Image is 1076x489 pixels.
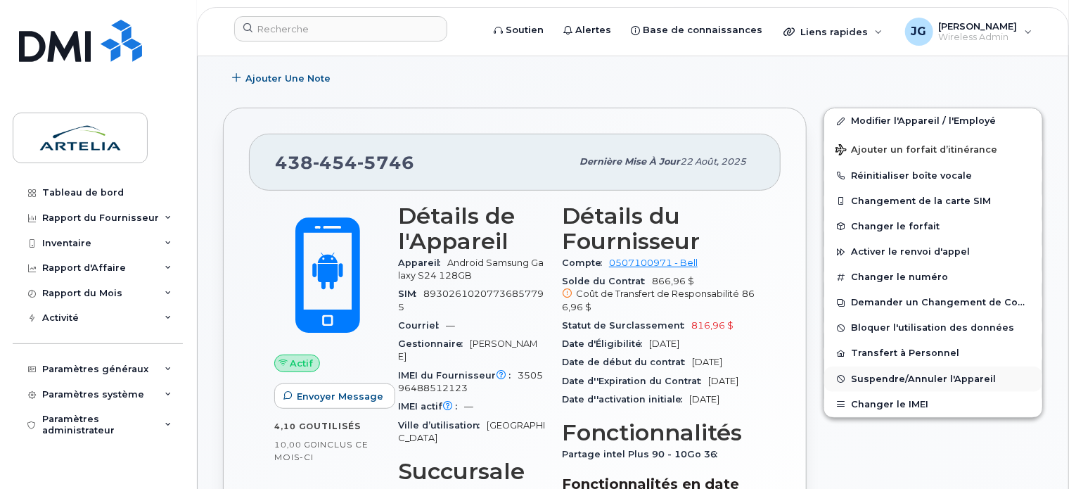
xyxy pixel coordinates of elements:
button: Changer le forfait [824,214,1042,239]
span: Statut de Surclassement [562,320,691,331]
span: [DATE] [692,357,722,367]
span: [GEOGRAPHIC_DATA] [398,420,545,443]
span: Gestionnaire [398,338,470,349]
button: Suspendre/Annuler l'Appareil [824,367,1042,392]
button: Envoyer Message [274,383,395,409]
span: utilisés [314,421,361,431]
span: Appareil [398,258,447,268]
button: Ajouter une Note [223,65,342,91]
a: Alertes [553,16,621,44]
button: Changer le IMEI [824,392,1042,417]
button: Changement de la carte SIM [824,189,1042,214]
span: Partage intel Plus 90 - 10Go 36 [562,449,724,459]
button: Réinitialiser boîte vocale [824,163,1042,189]
button: Activer le renvoi d'appel [824,239,1042,265]
button: Bloquer l'utilisation des données [824,315,1042,341]
span: 89302610207736857795 [398,288,544,312]
span: Dernière mise à jour [579,156,680,167]
a: Modifier l'Appareil / l'Employé [824,108,1042,134]
span: Date de début du contrat [562,357,692,367]
span: Ville d’utilisation [398,420,487,431]
span: IMEI du Fournisseur [398,370,518,381]
span: 10,00 Go [274,440,317,450]
span: Wireless Admin [939,32,1018,43]
div: Liens rapides [774,18,892,46]
button: Ajouter un forfait d’itinérance [824,134,1042,163]
span: Date d''Expiration du Contrat [562,376,708,386]
span: Solde du Contrat [562,276,652,286]
div: Justin Gauthier [895,18,1042,46]
span: 454 [313,152,357,173]
span: IMEI actif [398,401,464,412]
span: [DATE] [649,338,679,349]
span: Soutien [506,23,544,37]
button: Changer le numéro [824,265,1042,290]
span: JG [911,23,927,40]
a: 0507100971 - Bell [609,258,698,268]
input: Recherche [234,16,447,42]
span: Actif [290,357,314,370]
span: 866,96 $ [562,276,755,314]
span: Envoyer Message [297,390,383,403]
span: Activer le renvoi d'appel [851,247,970,258]
button: Transfert à Personnel [824,341,1042,366]
span: 22 août, 2025 [680,156,746,167]
h3: Détails de l'Appareil [398,203,545,254]
span: 866,96 $ [562,288,755,312]
span: — [446,320,455,331]
a: Soutien [484,16,553,44]
span: Ajouter un forfait d’itinérance [835,144,997,158]
h3: Détails du Fournisseur [562,203,755,254]
span: Date d'Éligibilité [562,338,649,349]
span: Changer le forfait [851,221,940,231]
span: Coût de Transfert de Responsabilité [576,288,739,299]
span: 5746 [357,152,414,173]
span: [DATE] [689,394,719,405]
span: Date d''activation initiale [562,394,689,405]
span: 816,96 $ [691,320,734,331]
button: Demander un Changement de Compte [824,290,1042,315]
span: SIM [398,288,423,299]
h3: Succursale [398,459,545,484]
span: Ajouter une Note [245,72,331,85]
span: Courriel [398,320,446,331]
span: — [464,401,473,412]
span: 438 [275,152,414,173]
a: Base de connaissances [621,16,772,44]
span: 4,10 Go [274,421,314,431]
span: Suspendre/Annuler l'Appareil [851,374,996,384]
span: Base de connaissances [643,23,762,37]
span: [DATE] [708,376,738,386]
span: Compte [562,258,609,268]
span: Android Samsung Galaxy S24 128GB [398,258,544,281]
span: Liens rapides [800,26,868,37]
h3: Fonctionnalités [562,420,755,445]
span: [PERSON_NAME] [939,20,1018,32]
span: inclus ce mois-ci [274,439,369,462]
span: Alertes [575,23,611,37]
